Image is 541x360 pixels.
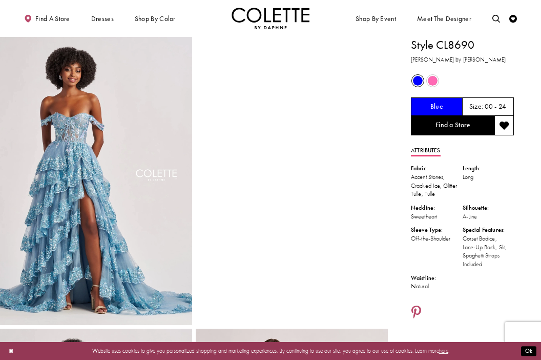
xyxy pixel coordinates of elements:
[411,226,462,234] div: Sleeve Type:
[411,173,462,198] div: Accent Stones, Cracked Ice, Glitter Tulle, Tulle
[56,346,485,356] p: Website uses cookies to give you personalized shopping and marketing experiences. By continuing t...
[411,37,514,53] h1: Style CL8690
[411,164,462,173] div: Fabric:
[521,346,536,356] button: Submit Dialog
[411,212,462,221] div: Sweetheart
[463,164,514,173] div: Length:
[439,347,448,354] a: here
[426,74,440,88] div: Pink
[463,173,514,182] div: Long
[411,116,494,135] a: Find a Store
[411,74,425,88] div: Blue
[411,282,462,291] div: Natural
[411,306,422,321] a: Share using Pinterest - Opens in new tab
[469,102,483,111] span: Size:
[463,234,514,269] div: Corset Bodice, Lace-Up Back, Slit, Spaghetti Straps Included
[411,73,514,88] div: Product color controls state depends on size chosen
[5,344,17,358] button: Close Dialog
[411,204,462,212] div: Neckline:
[463,212,514,221] div: A-Line
[485,103,507,110] h5: 00 - 24
[463,204,514,212] div: Silhouette:
[196,37,388,133] video: Style CL8690 Colette by Daphne #1 autoplay loop mute video
[411,55,514,64] h3: [PERSON_NAME] by [PERSON_NAME]
[494,116,514,135] button: Add to wishlist
[463,226,514,234] div: Special Features:
[411,274,462,283] div: Waistline:
[411,145,440,156] a: Attributes
[411,234,462,243] div: Off-the-Shoulder
[430,103,443,110] h5: Chosen color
